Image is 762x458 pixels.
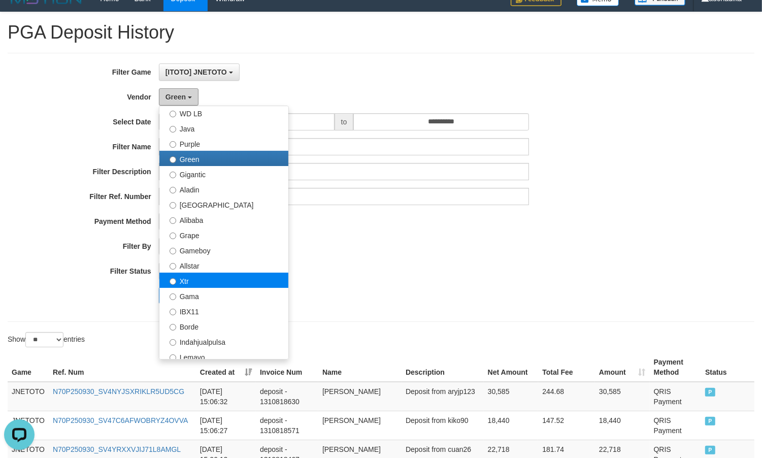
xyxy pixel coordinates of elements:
[8,382,49,411] td: JNETOTO
[538,411,595,440] td: 147.52
[335,113,354,130] span: to
[53,387,184,396] a: N70P250930_SV4NYJSXRIKLR5UD5CG
[170,111,176,117] input: WD LB
[8,332,85,347] label: Show entries
[402,353,484,382] th: Description
[256,382,318,411] td: deposit - 1310818630
[170,126,176,133] input: Java
[196,411,256,440] td: [DATE] 15:06:27
[170,293,176,300] input: Gama
[318,382,402,411] td: [PERSON_NAME]
[701,353,754,382] th: Status
[170,248,176,254] input: Gameboy
[8,411,49,440] td: JNETOTO
[159,88,198,106] button: Green
[53,416,188,424] a: N70P250930_SV47C6AFWOBRYZ4OVVA
[318,353,402,382] th: Name
[159,227,288,242] label: Grape
[650,382,701,411] td: QRIS Payment
[705,446,715,454] span: PAID
[650,411,701,440] td: QRIS Payment
[705,388,715,397] span: PAID
[595,382,650,411] td: 30,585
[8,22,754,43] h1: PGA Deposit History
[49,353,196,382] th: Ref. Num
[170,339,176,346] input: Indahjualpulsa
[53,445,181,453] a: N70P250930_SV4YRXXVJIJ71L8AMGL
[538,353,595,382] th: Total Fee
[159,349,288,364] label: Lemavo
[170,187,176,193] input: Aladin
[256,411,318,440] td: deposit - 1310818571
[318,411,402,440] td: [PERSON_NAME]
[25,332,63,347] select: Showentries
[170,309,176,315] input: IBX11
[484,353,539,382] th: Net Amount
[159,136,288,151] label: Purple
[595,353,650,382] th: Amount: activate to sort column ascending
[159,334,288,349] label: Indahjualpulsa
[402,382,484,411] td: Deposit from aryjp123
[159,181,288,197] label: Aladin
[705,417,715,426] span: PAID
[170,172,176,178] input: Gigantic
[256,353,318,382] th: Invoice Num
[595,411,650,440] td: 18,440
[538,382,595,411] td: 244.68
[8,353,49,382] th: Game
[4,4,35,35] button: Open LiveChat chat widget
[484,382,539,411] td: 30,585
[170,141,176,148] input: Purple
[170,217,176,224] input: Alibaba
[159,257,288,273] label: Allstar
[159,105,288,120] label: WD LB
[196,353,256,382] th: Created at: activate to sort column ascending
[165,68,227,76] span: [ITOTO] JNETOTO
[159,166,288,181] label: Gigantic
[159,288,288,303] label: Gama
[165,93,186,101] span: Green
[159,120,288,136] label: Java
[170,202,176,209] input: [GEOGRAPHIC_DATA]
[159,318,288,334] label: Borde
[170,324,176,331] input: Borde
[650,353,701,382] th: Payment Method
[159,212,288,227] label: Alibaba
[159,151,288,166] label: Green
[159,197,288,212] label: [GEOGRAPHIC_DATA]
[159,303,288,318] label: IBX11
[170,263,176,270] input: Allstar
[484,411,539,440] td: 18,440
[170,278,176,285] input: Xtr
[170,354,176,361] input: Lemavo
[170,233,176,239] input: Grape
[196,382,256,411] td: [DATE] 15:06:32
[159,242,288,257] label: Gameboy
[159,273,288,288] label: Xtr
[159,63,240,81] button: [ITOTO] JNETOTO
[170,156,176,163] input: Green
[402,411,484,440] td: Deposit from kiko90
